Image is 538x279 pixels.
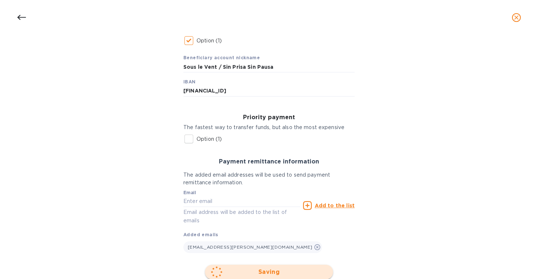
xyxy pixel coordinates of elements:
[183,171,355,186] p: The added email addresses will be used to send payment remittance information.
[183,61,355,72] input: Beneficiary account nickname
[188,244,312,250] span: [EMAIL_ADDRESS][PERSON_NAME][DOMAIN_NAME]
[183,114,355,121] h3: Priority payment
[183,208,300,225] p: Email address will be added to the list of emails
[197,37,222,45] p: Option (1)
[183,124,355,131] p: The fastest way to transfer funds, but also the most expensive
[183,196,300,207] input: Enter email
[508,9,525,26] button: close
[183,241,322,253] div: [EMAIL_ADDRESS][PERSON_NAME][DOMAIN_NAME]
[183,86,355,97] input: IBAN
[183,191,196,195] label: Email
[315,203,355,208] u: Add to the list
[183,158,355,165] h3: Payment remittance information
[183,79,196,84] b: IBAN
[183,232,218,237] b: Added emails
[183,55,260,60] b: Beneficiary account nickname
[197,135,222,143] p: Option (1)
